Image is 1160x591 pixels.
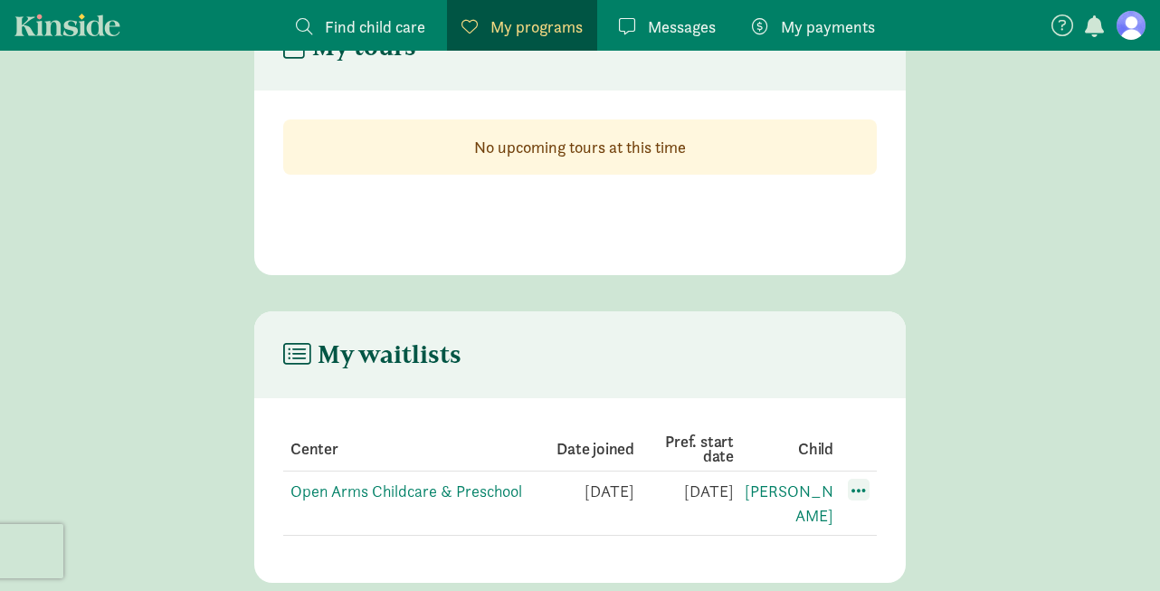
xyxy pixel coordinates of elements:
[535,427,634,472] th: Date joined
[290,481,522,501] a: Open Arms Childcare & Preschool
[745,481,833,526] a: [PERSON_NAME]
[648,14,716,39] span: Messages
[474,137,686,157] strong: No upcoming tours at this time
[325,14,425,39] span: Find child care
[14,14,120,36] a: Kinside
[634,427,734,472] th: Pref. start date
[734,427,833,472] th: Child
[781,14,875,39] span: My payments
[634,472,734,536] td: [DATE]
[283,427,535,472] th: Center
[490,14,583,39] span: My programs
[535,472,634,536] td: [DATE]
[283,340,461,369] h4: My waitlists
